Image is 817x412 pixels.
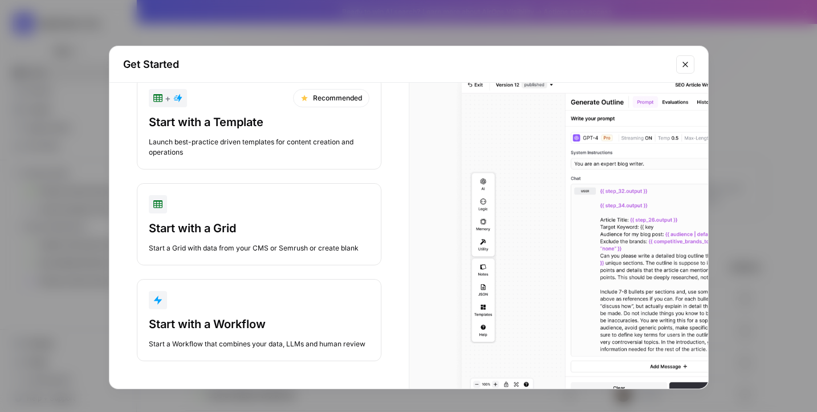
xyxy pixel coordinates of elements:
button: +RecommendedStart with a TemplateLaunch best-practice driven templates for content creation and o... [137,77,381,169]
div: Start with a Workflow [149,316,369,332]
div: Start a Workflow that combines your data, LLMs and human review [149,339,369,349]
button: Start with a GridStart a Grid with data from your CMS or Semrush or create blank [137,183,381,265]
div: Start with a Grid [149,220,369,236]
button: Close modal [676,55,694,74]
div: + [153,91,182,105]
button: Start with a WorkflowStart a Workflow that combines your data, LLMs and human review [137,279,381,361]
h2: Get Started [123,56,669,72]
div: Start a Grid with data from your CMS or Semrush or create blank [149,243,369,253]
div: Start with a Template [149,114,369,130]
div: Launch best-practice driven templates for content creation and operations [149,137,369,157]
div: Recommended [293,89,369,107]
